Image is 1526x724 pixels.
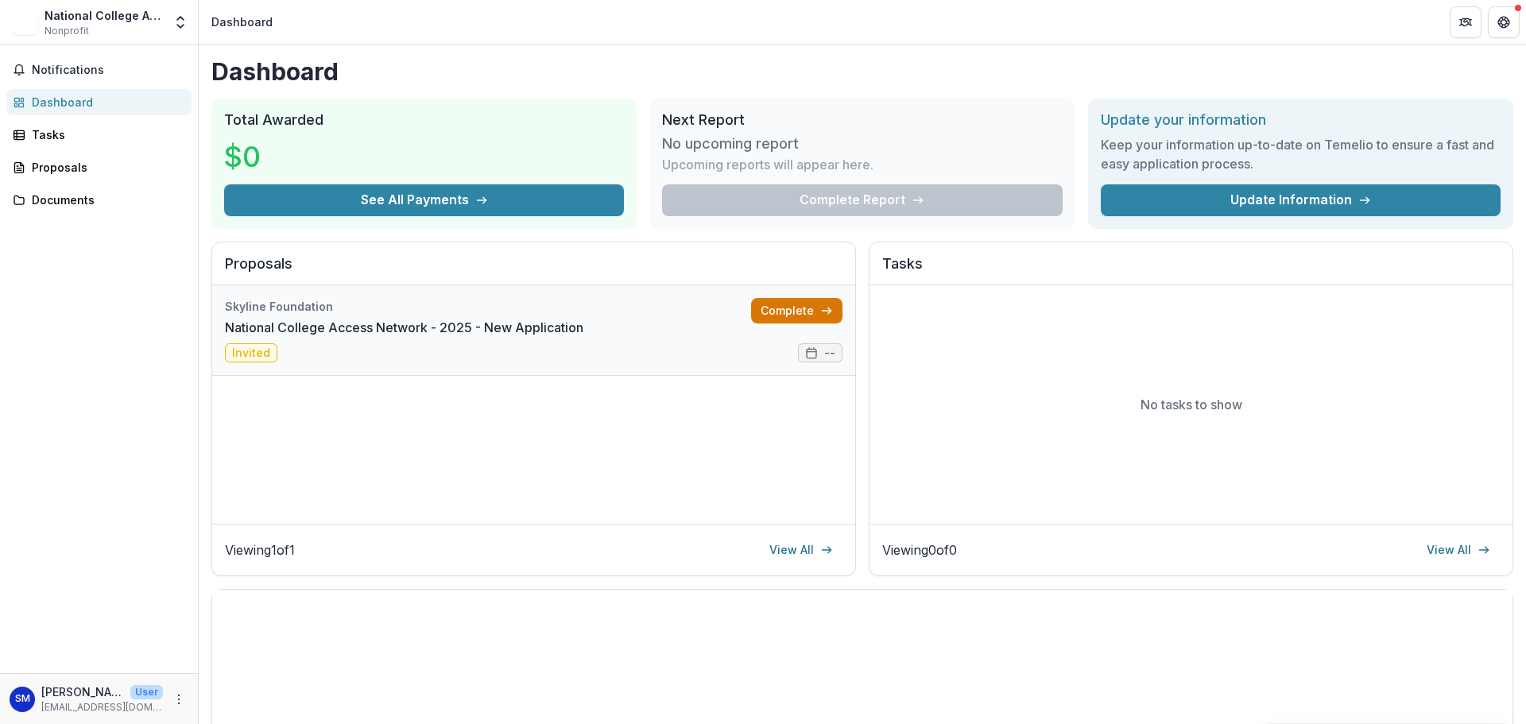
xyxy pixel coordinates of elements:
[32,94,179,110] div: Dashboard
[662,135,799,153] h3: No upcoming report
[45,7,163,24] div: National College Attainment Network
[1488,6,1520,38] button: Get Help
[6,154,192,180] a: Proposals
[224,111,624,129] h2: Total Awarded
[224,184,624,216] button: See All Payments
[6,57,192,83] button: Notifications
[41,700,163,714] p: [EMAIL_ADDRESS][DOMAIN_NAME]
[169,690,188,709] button: More
[211,14,273,30] div: Dashboard
[1141,395,1242,414] p: No tasks to show
[882,255,1500,285] h2: Tasks
[225,255,842,285] h2: Proposals
[1450,6,1481,38] button: Partners
[760,537,842,563] a: View All
[6,122,192,148] a: Tasks
[1101,135,1501,173] h3: Keep your information up-to-date on Temelio to ensure a fast and easy application process.
[205,10,279,33] nav: breadcrumb
[662,111,1062,129] h2: Next Report
[751,298,842,323] a: Complete
[225,318,583,337] a: National College Access Network - 2025 - New Application
[6,187,192,213] a: Documents
[6,89,192,115] a: Dashboard
[211,57,1513,86] h1: Dashboard
[662,155,873,174] p: Upcoming reports will appear here.
[32,64,185,77] span: Notifications
[1417,537,1500,563] a: View All
[130,685,163,699] p: User
[225,540,295,559] p: Viewing 1 of 1
[169,6,192,38] button: Open entity switcher
[224,135,343,178] h3: $0
[13,10,38,35] img: National College Attainment Network
[32,126,179,143] div: Tasks
[882,540,957,559] p: Viewing 0 of 0
[32,192,179,208] div: Documents
[1101,111,1501,129] h2: Update your information
[41,683,124,700] p: [PERSON_NAME]
[32,159,179,176] div: Proposals
[45,24,89,38] span: Nonprofit
[15,694,30,704] div: Sara Melnick
[1101,184,1501,216] a: Update Information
